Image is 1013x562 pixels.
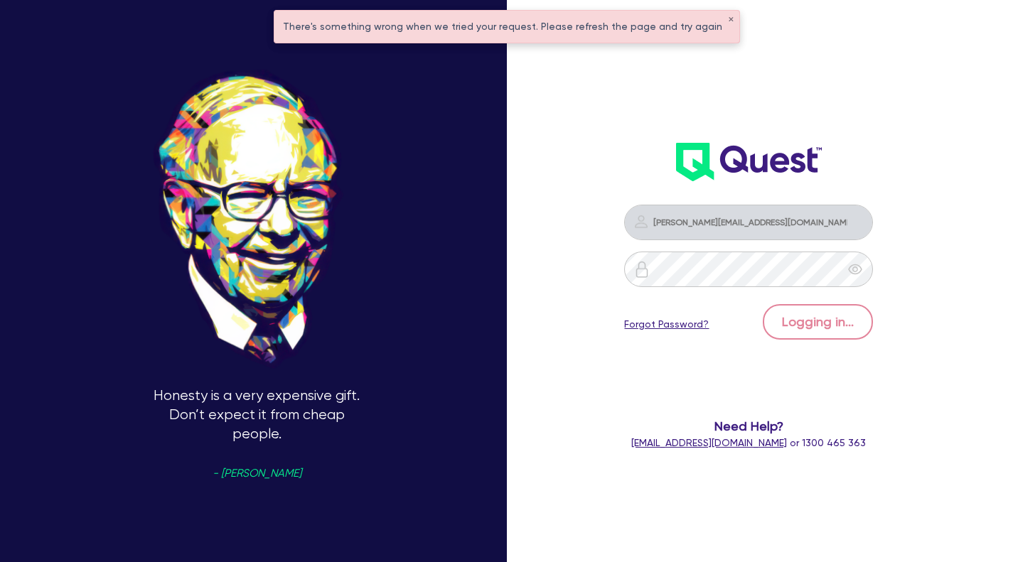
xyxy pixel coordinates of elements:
[213,468,301,479] span: - [PERSON_NAME]
[624,205,873,240] input: Email address
[676,143,822,181] img: wH2k97JdezQIQAAAABJRU5ErkJggg==
[633,213,650,230] img: icon-password
[624,317,709,332] a: Forgot Password?
[274,11,739,43] div: There's something wrong when we tried your request. Please refresh the page and try again
[763,304,873,340] button: Logging in...
[633,261,650,278] img: icon-password
[619,416,879,436] span: Need Help?
[728,16,734,23] button: ✕
[631,437,787,448] a: [EMAIL_ADDRESS][DOMAIN_NAME]
[848,262,862,276] span: eye
[631,437,866,448] span: or 1300 465 363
